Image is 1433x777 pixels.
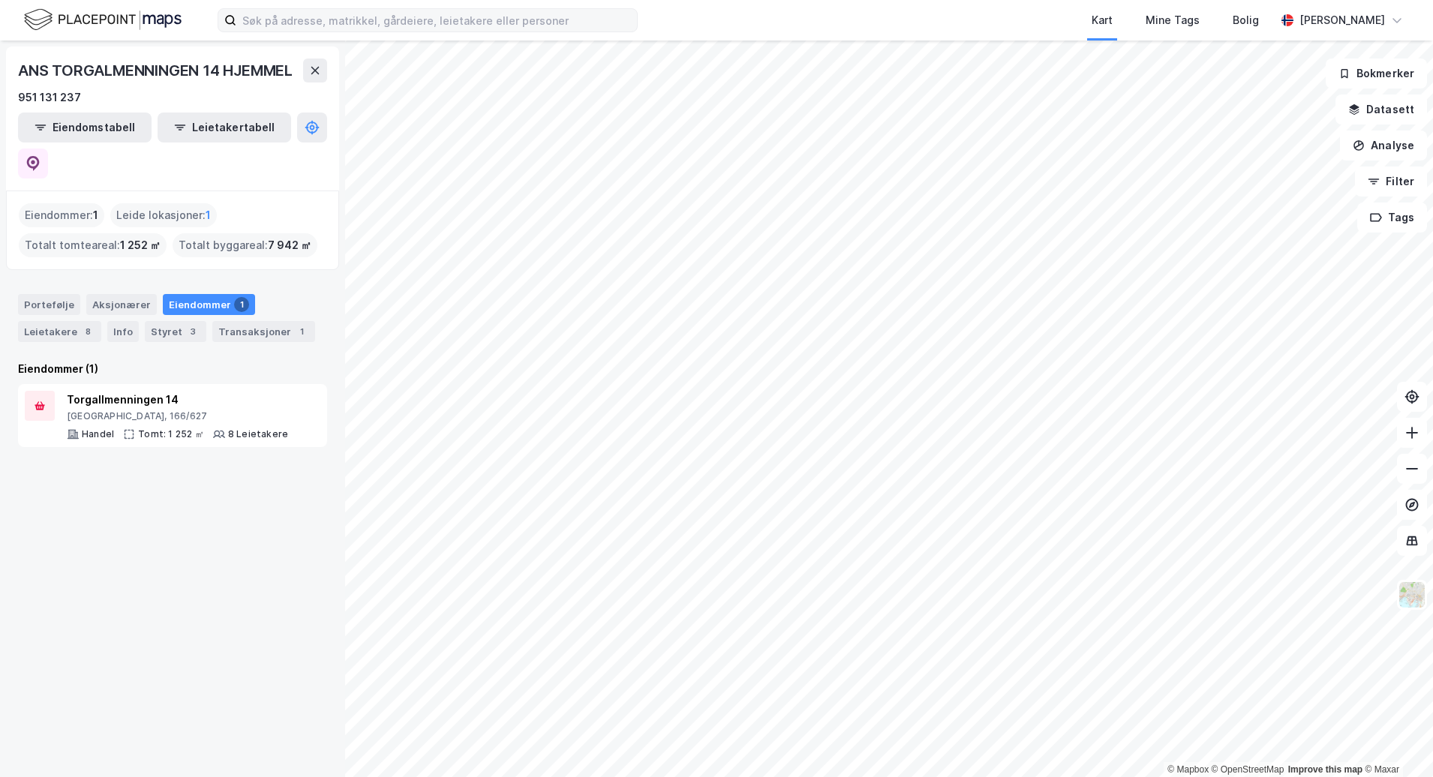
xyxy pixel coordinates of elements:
div: Totalt tomteareal : [19,233,167,257]
div: Eiendommer : [19,203,104,227]
div: 1 [294,324,309,339]
div: Leide lokasjoner : [110,203,217,227]
img: Z [1398,580,1426,609]
span: 1 [206,206,211,224]
button: Leietakertabell [158,112,291,142]
div: Bolig [1233,11,1259,29]
div: [GEOGRAPHIC_DATA], 166/627 [67,410,288,422]
div: Portefølje [18,294,80,315]
a: Improve this map [1288,764,1362,775]
div: 3 [185,324,200,339]
div: 8 [80,324,95,339]
div: 8 Leietakere [228,428,288,440]
div: Kart [1092,11,1113,29]
span: 7 942 ㎡ [268,236,311,254]
div: Eiendommer (1) [18,360,327,378]
div: Eiendommer [163,294,255,315]
div: Totalt byggareal : [173,233,317,257]
img: logo.f888ab2527a4732fd821a326f86c7f29.svg [24,7,182,33]
button: Bokmerker [1326,58,1427,88]
div: [PERSON_NAME] [1299,11,1385,29]
div: Leietakere [18,321,101,342]
button: Datasett [1335,94,1427,124]
div: Tomt: 1 252 ㎡ [138,428,204,440]
span: 1 252 ㎡ [120,236,161,254]
div: Styret [145,321,206,342]
button: Filter [1355,166,1427,196]
input: Søk på adresse, matrikkel, gårdeiere, leietakere eller personer [236,9,637,31]
div: Aksjonærer [86,294,157,315]
span: 1 [93,206,98,224]
a: OpenStreetMap [1212,764,1284,775]
div: Info [107,321,139,342]
iframe: Chat Widget [1358,705,1433,777]
button: Eiendomstabell [18,112,152,142]
div: ANS TORGALMENNINGEN 14 HJEMMEL [18,58,296,82]
div: 951 131 237 [18,88,81,106]
div: Handel [82,428,114,440]
div: Mine Tags [1146,11,1200,29]
div: Torgallmenningen 14 [67,391,288,409]
button: Tags [1357,202,1427,232]
div: Transaksjoner [212,321,315,342]
button: Analyse [1340,130,1427,160]
div: 1 [234,297,249,312]
a: Mapbox [1167,764,1209,775]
